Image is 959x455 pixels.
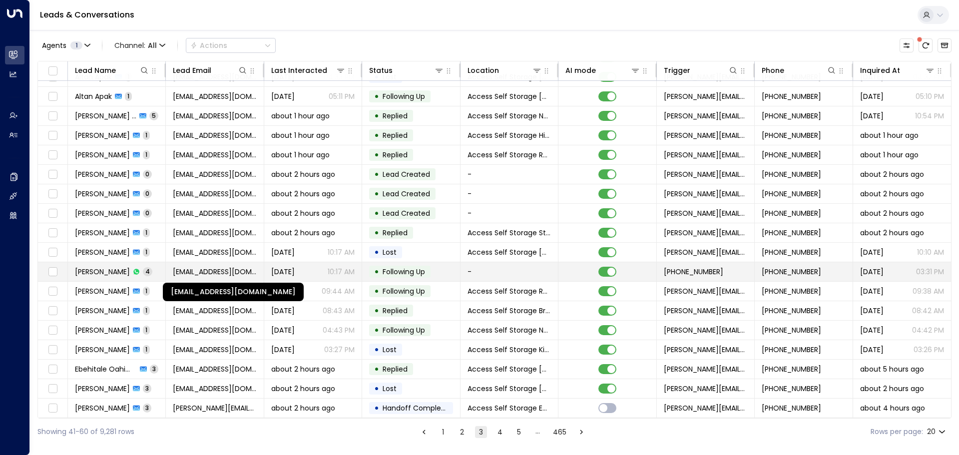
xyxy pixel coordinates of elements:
span: about 2 hours ago [271,189,335,199]
span: Replied [383,306,408,316]
p: 03:26 PM [914,345,944,355]
span: 0 [143,209,152,217]
span: louiebond12@gmail.com [173,247,256,257]
span: about 4 hours ago [860,403,925,413]
p: 05:11 PM [329,91,355,101]
div: • [374,361,379,378]
div: Status [369,64,444,76]
span: about 2 hours ago [271,364,335,374]
span: laura.chambers@accessstorage.com [664,345,747,355]
span: Toggle select row [46,168,59,181]
span: Access Self Storage Birmingham Central [468,364,551,374]
span: 3 [143,384,151,393]
div: AI mode [565,64,596,76]
span: Following Up [383,286,425,296]
span: laura.chambers@accessstorage.com [664,111,747,121]
span: Following Up [383,325,425,335]
span: Access Self Storage Reading [468,286,551,296]
div: • [374,88,379,105]
span: Toggle select row [46,344,59,356]
span: Louie Bond [75,286,130,296]
span: Lead Created [383,189,430,199]
button: Agents1 [37,38,94,52]
div: • [374,283,379,300]
div: Trigger [664,64,738,76]
span: 1 [125,92,132,100]
span: +447715982803 [762,306,821,316]
button: Go to previous page [418,426,430,438]
span: louiebond12@gmail.com [173,169,256,179]
div: 20 [927,425,948,439]
div: • [374,400,379,417]
div: Lead Email [173,64,247,76]
span: Toggle select row [46,227,59,239]
span: +447939312741 [762,364,821,374]
span: Louie Bond [75,345,130,355]
span: louiebond12@gmail.com [173,325,256,335]
span: about 1 hour ago [860,150,919,160]
button: Go to page 4 [494,426,506,438]
span: +447715982803 [762,228,821,238]
span: Louie Bond [75,228,130,238]
span: Aug 13, 2025 [860,267,884,277]
span: Toggle select row [46,207,59,220]
div: • [374,166,379,183]
span: Lead Created [383,208,430,218]
span: about 2 hours ago [271,228,335,238]
span: Toggle select all [46,65,59,77]
div: [EMAIL_ADDRESS][DOMAIN_NAME] [163,283,304,301]
button: Actions [186,38,276,53]
span: louiebond12@gmail.com [173,267,256,277]
div: Location [468,64,542,76]
span: laura.chambers@accessstorage.com [664,403,747,413]
p: 03:31 PM [916,267,944,277]
div: Inquired At [860,64,900,76]
span: Access Self Storage Birmingham Central [468,384,551,394]
span: +447715982803 [762,169,821,179]
button: Channel:All [110,38,169,52]
span: Aug 17, 2025 [860,306,884,316]
span: 1 [143,345,150,354]
span: Toggle select row [46,402,59,415]
span: 4 [143,267,152,276]
span: All [148,41,157,49]
span: Aug 13, 2025 [860,345,884,355]
span: akhter_s@hotmail.co.uk [173,130,256,140]
span: Aug 17, 2025 [271,306,295,316]
span: Louie Bond [75,169,130,179]
button: Go to page 465 [551,426,568,438]
span: +447454774109 [762,111,821,121]
a: Leads & Conversations [40,9,134,20]
span: laura.chambers@accessstorage.com [664,150,747,160]
td: - [461,204,558,223]
span: julie_vanderwoude@hotmail.com [173,403,256,413]
span: +447715982803 [762,267,821,277]
label: Rows per page: [871,427,923,437]
span: laura.chambers@accessstorage.com [664,286,747,296]
span: Replied [383,111,408,121]
button: Go to next page [575,426,587,438]
p: 04:43 PM [323,325,355,335]
button: Go to page 1 [437,426,449,438]
span: laura.chambers@accessstorage.com [664,247,747,257]
span: Toggle select row [46,129,59,142]
span: Access Self Storage Ealing [468,403,551,413]
span: 1 [143,306,150,315]
span: pollyngng@gmail.com [173,384,256,394]
span: 3 [150,365,158,373]
div: • [374,107,379,124]
span: Louie Bond [75,325,130,335]
span: ebehiohhy@gmail.com [173,364,256,374]
span: about 1 hour ago [271,111,330,121]
span: +447715982803 [664,267,723,277]
span: Access Self Storage Bracknell [468,306,551,316]
span: Toggle select row [46,149,59,161]
span: Replied [383,364,408,374]
span: louiebond12@gmail.com [173,189,256,199]
span: louiebond12@gmail.com [173,208,256,218]
td: - [461,184,558,203]
div: • [374,146,379,163]
span: Toggle select row [46,324,59,337]
span: Toggle select row [46,90,59,103]
div: • [374,127,379,144]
